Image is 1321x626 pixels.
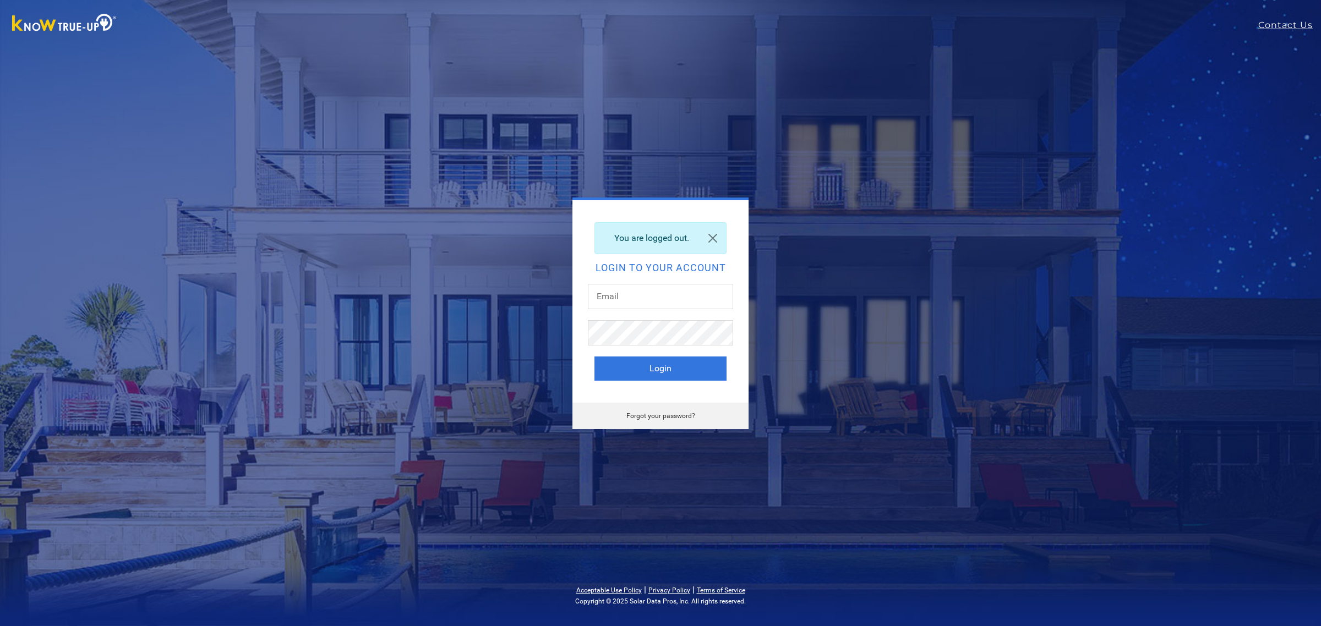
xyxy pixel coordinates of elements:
a: Close [700,223,726,254]
a: Acceptable Use Policy [576,586,642,594]
a: Privacy Policy [648,586,690,594]
h2: Login to your account [594,263,727,273]
a: Forgot your password? [626,412,695,420]
div: You are logged out. [594,222,727,254]
input: Email [588,284,733,309]
span: | [692,584,695,595]
span: | [644,584,646,595]
a: Terms of Service [697,586,745,594]
img: Know True-Up [7,12,122,36]
a: Contact Us [1258,19,1321,32]
button: Login [594,356,727,381]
